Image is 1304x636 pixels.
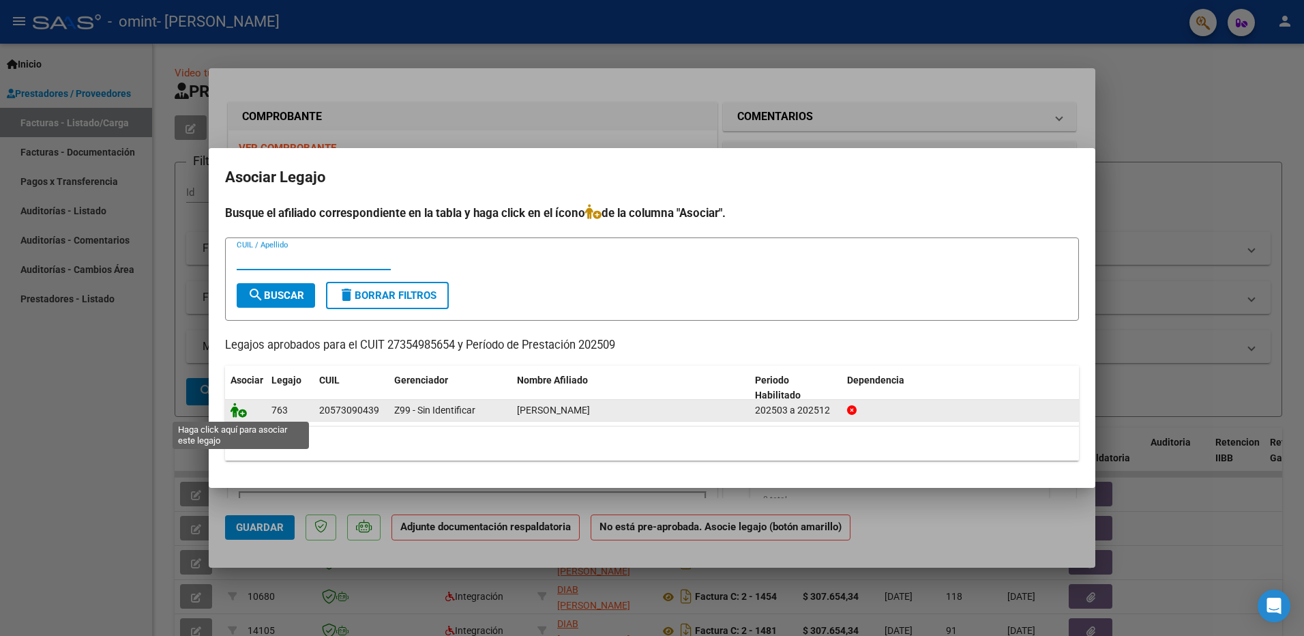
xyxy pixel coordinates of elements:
datatable-header-cell: Periodo Habilitado [750,366,842,411]
datatable-header-cell: Nombre Afiliado [512,366,750,411]
datatable-header-cell: Dependencia [842,366,1080,411]
span: CUIL [319,375,340,386]
span: Z99 - Sin Identificar [394,405,475,416]
span: Nombre Afiliado [517,375,588,386]
span: Legajo [271,375,301,386]
datatable-header-cell: Legajo [266,366,314,411]
mat-icon: search [248,287,264,303]
span: 763 [271,405,288,416]
datatable-header-cell: CUIL [314,366,389,411]
div: Open Intercom Messenger [1258,590,1290,622]
datatable-header-cell: Asociar [225,366,266,411]
h2: Asociar Legajo [225,164,1079,190]
div: 202503 a 202512 [755,403,836,418]
span: Periodo Habilitado [755,375,801,401]
h4: Busque el afiliado correspondiente en la tabla y haga click en el ícono de la columna "Asociar". [225,204,1079,222]
mat-icon: delete [338,287,355,303]
span: Gerenciador [394,375,448,386]
button: Borrar Filtros [326,282,449,309]
div: 1 registros [225,427,1079,461]
span: Buscar [248,289,304,302]
span: Borrar Filtros [338,289,436,302]
div: 20573090439 [319,403,379,418]
datatable-header-cell: Gerenciador [389,366,512,411]
span: POZZO LUCA [517,405,590,416]
p: Legajos aprobados para el CUIT 27354985654 y Período de Prestación 202509 [225,337,1079,354]
span: Dependencia [847,375,904,386]
button: Buscar [237,283,315,308]
span: Asociar [231,375,263,386]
